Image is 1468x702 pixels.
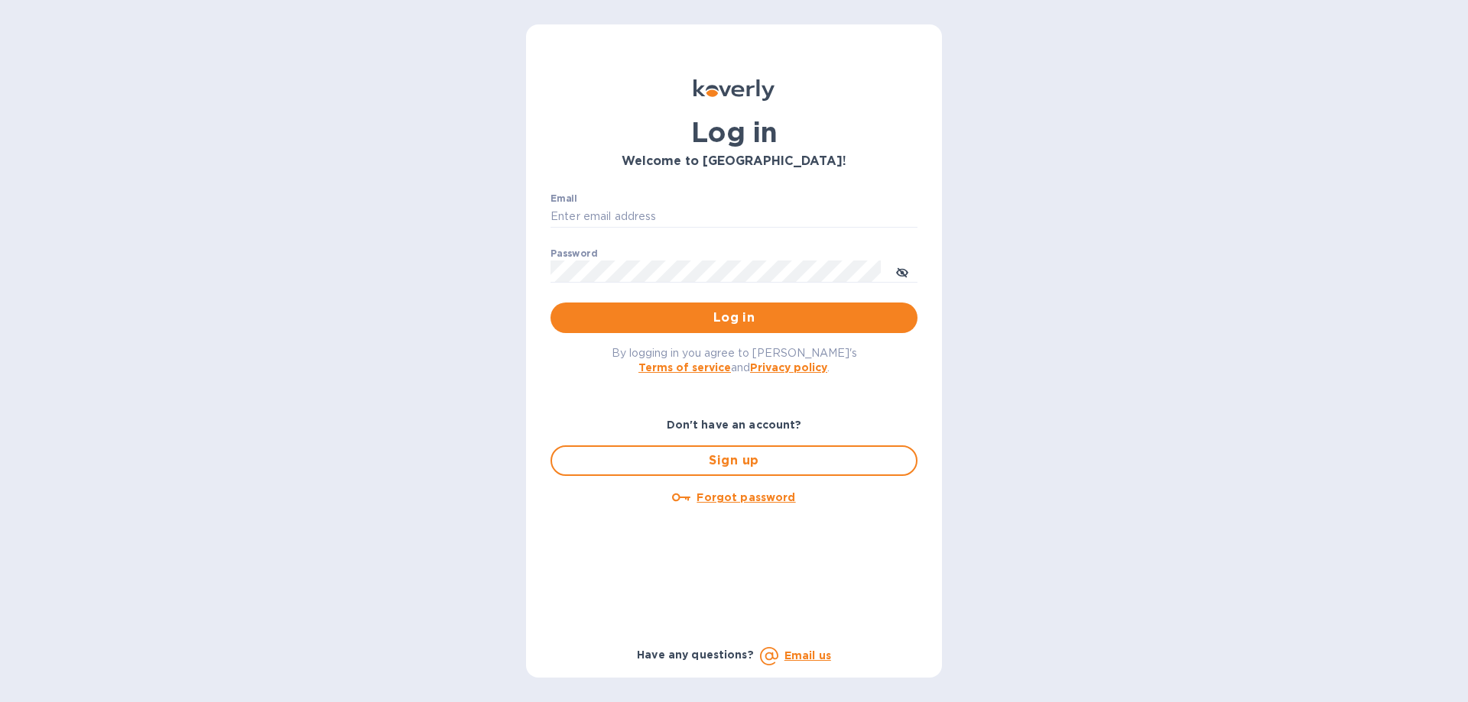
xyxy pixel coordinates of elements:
[550,249,597,258] label: Password
[564,451,904,470] span: Sign up
[667,419,802,431] b: Don't have an account?
[784,649,831,662] a: Email us
[550,116,917,148] h1: Log in
[612,347,857,374] span: By logging in you agree to [PERSON_NAME]'s and .
[550,445,917,476] button: Sign up
[550,194,577,203] label: Email
[550,302,917,333] button: Log in
[550,154,917,169] h3: Welcome to [GEOGRAPHIC_DATA]!
[750,361,827,374] a: Privacy policy
[563,309,905,327] span: Log in
[693,79,775,101] img: Koverly
[887,256,917,286] button: toggle password visibility
[550,205,917,228] input: Enter email address
[638,361,731,374] a: Terms of service
[697,491,795,503] u: Forgot password
[637,649,754,661] b: Have any questions?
